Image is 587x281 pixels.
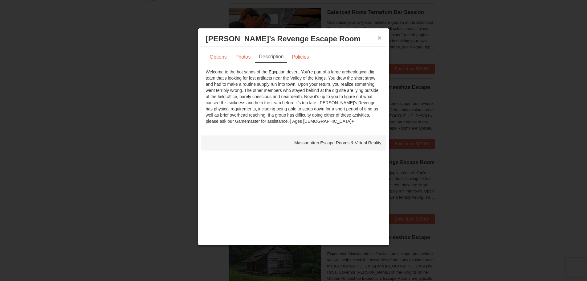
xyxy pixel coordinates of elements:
[206,34,381,43] h3: [PERSON_NAME]’s Revenge Escape Room
[378,35,381,41] button: ×
[206,51,231,63] a: Options
[231,51,255,63] a: Photos
[206,69,381,124] div: Welcome to the hot sands of the Egyptian desert. You're part of a large archeological dig team th...
[288,51,313,63] a: Policies
[255,51,287,63] a: Description
[201,135,386,151] div: Massanutten Escape Rooms & Virtual Reality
